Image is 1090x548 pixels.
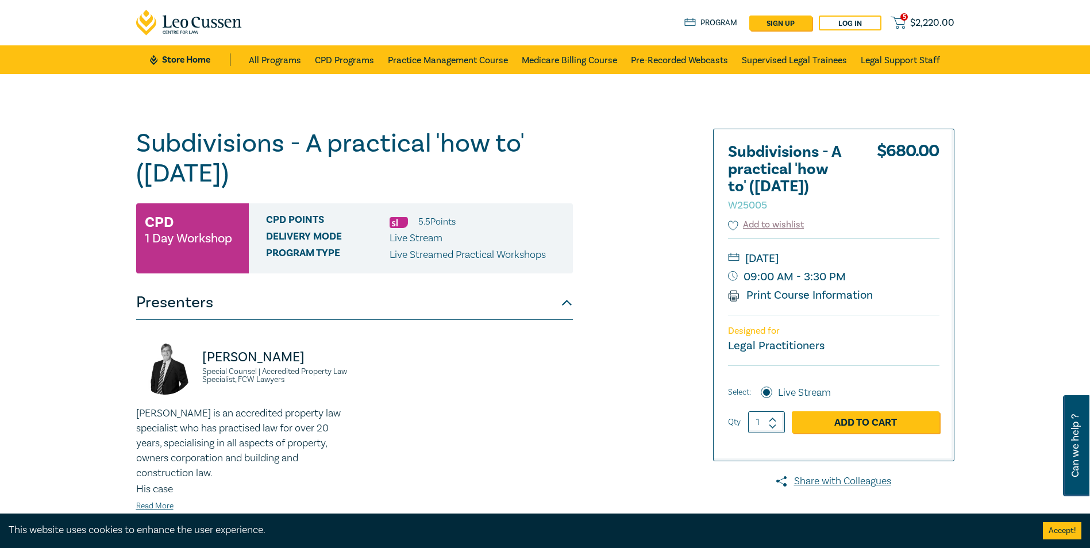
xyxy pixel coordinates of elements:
[202,348,348,366] p: [PERSON_NAME]
[631,45,728,74] a: Pre-Recorded Webcasts
[728,338,825,353] small: Legal Practitioners
[266,231,390,246] span: Delivery Mode
[728,416,741,429] label: Qty
[877,144,939,218] div: $ 680.00
[728,288,873,303] a: Print Course Information
[136,482,348,497] p: His case
[136,285,573,320] button: Presenters
[728,326,939,337] p: Designed for
[778,385,831,400] label: Live Stream
[145,212,174,233] h3: CPD
[910,17,954,29] span: $ 2,220.00
[418,214,456,229] li: 5.5 Point s
[900,13,908,21] span: 5
[728,218,804,231] button: Add to wishlist
[315,45,374,74] a: CPD Programs
[728,268,939,286] small: 09:00 AM - 3:30 PM
[136,129,573,188] h1: Subdivisions - A practical 'how to' ([DATE])
[728,249,939,268] small: [DATE]
[266,214,390,229] span: CPD Points
[742,45,847,74] a: Supervised Legal Trainees
[388,45,508,74] a: Practice Management Course
[390,231,442,245] span: Live Stream
[1043,522,1081,539] button: Accept cookies
[150,53,230,66] a: Store Home
[749,16,812,30] a: sign up
[390,217,408,228] img: Substantive Law
[748,411,785,433] input: 1
[1070,402,1081,489] span: Can we help ?
[728,144,854,213] h2: Subdivisions - A practical 'how to' ([DATE])
[522,45,617,74] a: Medicare Billing Course
[266,248,390,263] span: Program type
[684,17,738,29] a: Program
[861,45,940,74] a: Legal Support Staff
[136,337,194,395] img: https://s3.ap-southeast-2.amazonaws.com/leo-cussen-store-production-content/Contacts/David%20McKe...
[728,199,767,212] small: W25005
[728,386,751,399] span: Select:
[249,45,301,74] a: All Programs
[136,501,174,511] a: Read More
[713,474,954,489] a: Share with Colleagues
[792,411,939,433] a: Add to Cart
[202,368,348,384] small: Special Counsel | Accredited Property Law Specialist, FCW Lawyers
[136,406,348,481] p: [PERSON_NAME] is an accredited property law specialist who has practised law for over 20 years, s...
[145,233,232,244] small: 1 Day Workshop
[390,248,546,263] p: Live Streamed Practical Workshops
[9,523,1026,538] div: This website uses cookies to enhance the user experience.
[819,16,881,30] a: Log in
